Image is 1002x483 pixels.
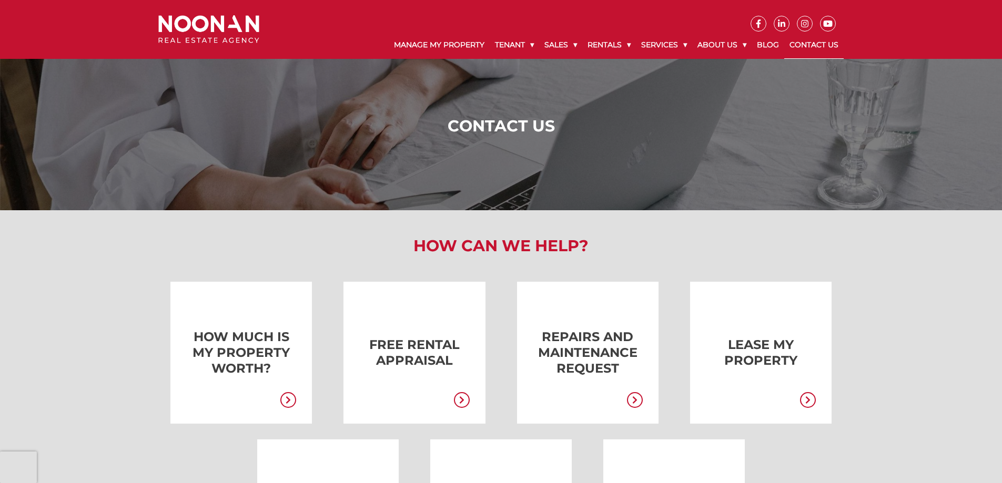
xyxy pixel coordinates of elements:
[784,32,844,59] a: Contact Us
[150,237,852,255] h2: How Can We Help?
[389,32,490,58] a: Manage My Property
[161,117,841,136] h1: Contact Us
[158,15,259,43] img: Noonan Real Estate Agency
[490,32,539,58] a: Tenant
[539,32,582,58] a: Sales
[752,32,784,58] a: Blog
[692,32,752,58] a: About Us
[582,32,636,58] a: Rentals
[636,32,692,58] a: Services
